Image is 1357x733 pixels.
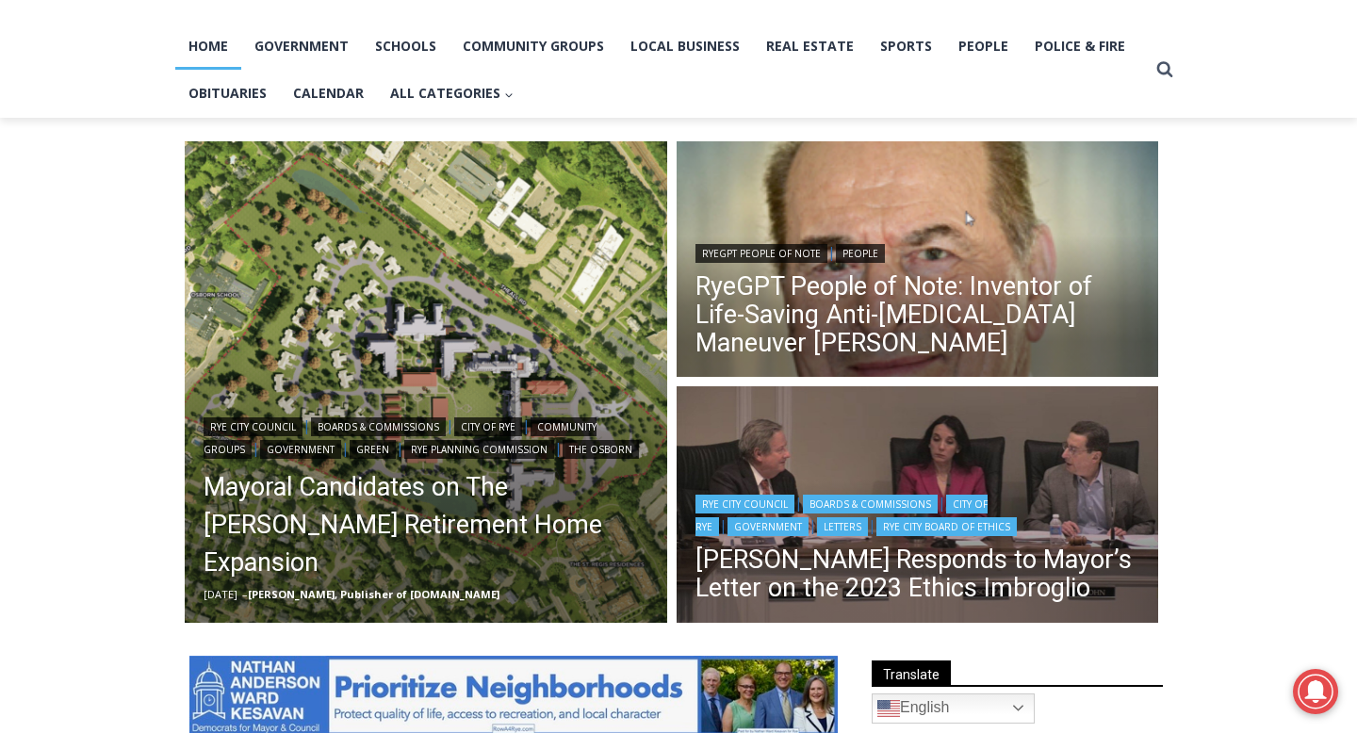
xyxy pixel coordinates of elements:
[280,70,377,117] a: Calendar
[876,517,1017,536] a: Rye City Board of Ethics
[817,517,868,536] a: Letters
[753,23,867,70] a: Real Estate
[493,187,874,230] span: Intern @ [DOMAIN_NAME]
[242,587,248,601] span: –
[867,23,945,70] a: Sports
[350,440,396,459] a: Green
[695,272,1140,357] a: RyeGPT People of Note: Inventor of Life-Saving Anti-[MEDICAL_DATA] Maneuver [PERSON_NAME]
[695,491,1140,536] div: | | | | |
[563,440,639,459] a: The Osborn
[695,240,1140,263] div: |
[454,417,522,436] a: City of Rye
[248,587,499,601] a: [PERSON_NAME], Publisher of [DOMAIN_NAME]
[204,417,302,436] a: Rye City Council
[450,23,617,70] a: Community Groups
[695,495,794,513] a: Rye City Council
[617,23,753,70] a: Local Business
[204,587,237,601] time: [DATE]
[175,23,241,70] a: Home
[945,23,1022,70] a: People
[404,440,554,459] a: Rye Planning Commission
[836,244,885,263] a: People
[204,414,648,459] div: | | | | | | |
[377,70,527,117] button: Child menu of All Categories
[877,697,900,720] img: en
[695,546,1140,602] a: [PERSON_NAME] Responds to Mayor’s Letter on the 2023 Ethics Imbroglio
[872,693,1035,724] a: English
[241,23,362,70] a: Government
[695,244,827,263] a: RyeGPT People of Note
[677,386,1159,627] a: Read More Henderson Responds to Mayor’s Letter on the 2023 Ethics Imbroglio
[311,417,446,436] a: Boards & Commissions
[185,141,667,624] a: Read More Mayoral Candidates on The Osborn Retirement Home Expansion
[677,141,1159,383] a: Read More RyeGPT People of Note: Inventor of Life-Saving Anti-Choking Maneuver Dr. Henry Heimlich
[803,495,938,513] a: Boards & Commissions
[204,468,648,581] a: Mayoral Candidates on The [PERSON_NAME] Retirement Home Expansion
[185,141,667,624] img: (PHOTO: Illustrative plan of The Osborn's proposed site plan from the July 10, 2025 planning comm...
[728,517,809,536] a: Government
[695,495,988,536] a: City of Rye
[453,183,913,235] a: Intern @ [DOMAIN_NAME]
[1148,53,1182,87] button: View Search Form
[260,440,341,459] a: Government
[677,141,1159,383] img: (PHOTO: Inventor of Life-Saving Anti-Choking Maneuver Dr. Henry Heimlich. Source: Henry J. Heimli...
[362,23,450,70] a: Schools
[175,23,1148,118] nav: Primary Navigation
[1022,23,1138,70] a: Police & Fire
[677,386,1159,627] img: (PHOTO: Councilmembers Bill Henderson, Julie Souza and Mayor Josh Cohn during the City Council me...
[175,70,280,117] a: Obituaries
[872,660,951,686] span: Translate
